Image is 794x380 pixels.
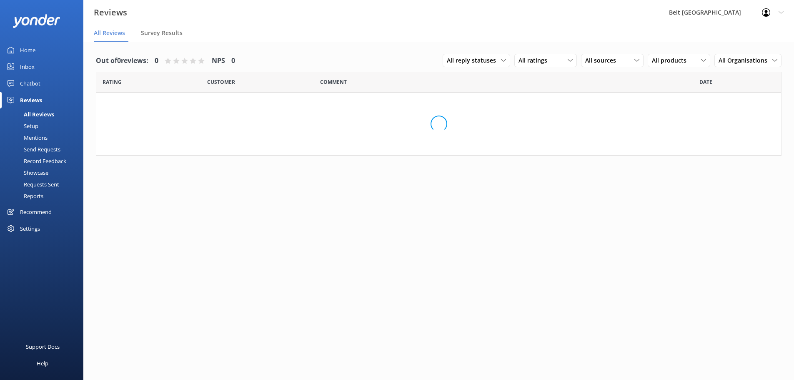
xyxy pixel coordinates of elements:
div: Send Requests [5,143,60,155]
span: Survey Results [141,29,183,37]
div: Chatbot [20,75,40,92]
img: yonder-white-logo.png [13,14,60,28]
span: All reply statuses [447,56,501,65]
span: Date [103,78,122,86]
div: Mentions [5,132,48,143]
span: All Organisations [719,56,772,65]
span: Date [699,78,712,86]
a: Record Feedback [5,155,83,167]
div: Recommend [20,204,52,220]
div: Showcase [5,167,48,179]
div: Settings [20,220,40,237]
h4: Out of 0 reviews: [96,55,148,66]
span: All products [652,56,691,65]
div: All Reviews [5,108,54,120]
a: Setup [5,120,83,132]
h4: NPS [212,55,225,66]
a: Mentions [5,132,83,143]
span: Date [207,78,235,86]
h4: 0 [231,55,235,66]
div: Reviews [20,92,42,108]
div: Record Feedback [5,155,66,167]
a: Requests Sent [5,179,83,190]
span: Question [320,78,347,86]
a: Showcase [5,167,83,179]
span: All Reviews [94,29,125,37]
h3: Reviews [94,6,127,19]
a: Send Requests [5,143,83,155]
h4: 0 [155,55,158,66]
div: Support Docs [26,338,60,355]
a: Reports [5,190,83,202]
a: All Reviews [5,108,83,120]
div: Help [37,355,48,372]
span: All sources [585,56,621,65]
div: Inbox [20,58,35,75]
div: Reports [5,190,43,202]
div: Setup [5,120,38,132]
span: All ratings [518,56,552,65]
div: Home [20,42,35,58]
div: Requests Sent [5,179,59,190]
